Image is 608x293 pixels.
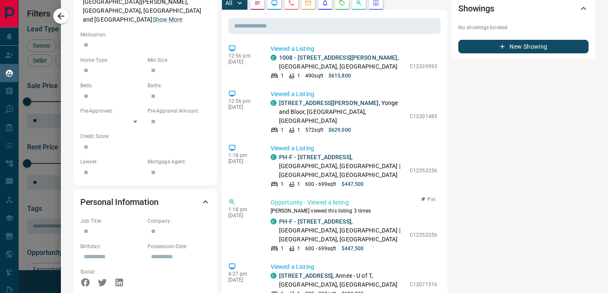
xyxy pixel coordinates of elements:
p: [DATE] [228,59,258,65]
p: [DATE] [228,277,258,283]
p: C12352256 [410,231,437,239]
p: 600 - 699 sqft [305,180,336,188]
p: 12:56 pm [228,53,258,59]
p: 1 [281,180,284,188]
p: C12339593 [410,63,437,70]
p: C12301485 [410,113,437,120]
a: PH-F - [STREET_ADDRESS] [279,154,351,160]
p: , [GEOGRAPHIC_DATA], [GEOGRAPHIC_DATA] | [GEOGRAPHIC_DATA], [GEOGRAPHIC_DATA] [279,153,405,180]
p: Min Size: [148,56,211,64]
button: Pin [416,196,441,203]
p: , Annex - U of T, [GEOGRAPHIC_DATA], [GEOGRAPHIC_DATA] [279,271,405,289]
p: 1:18 pm [228,207,258,213]
p: Pre-Approved: [80,107,143,115]
h2: Showings [458,2,494,15]
div: condos.ca [271,154,277,160]
p: [PERSON_NAME] viewed this listing 3 times [271,207,437,215]
p: Opportunity - Viewed a listing [271,198,437,207]
p: [DATE] [228,213,258,218]
button: New Showing [458,40,589,53]
p: $629,000 [329,126,351,134]
p: , [GEOGRAPHIC_DATA], [GEOGRAPHIC_DATA] | [GEOGRAPHIC_DATA], [GEOGRAPHIC_DATA] [279,217,405,244]
a: [STREET_ADDRESS] [279,272,333,279]
a: [STREET_ADDRESS][PERSON_NAME] [279,100,379,106]
p: Credit Score: [80,133,211,140]
div: condos.ca [271,218,277,224]
p: [DATE] [228,158,258,164]
p: $447,500 [342,245,364,252]
p: Viewed a Listing [271,263,437,271]
p: 12:56 pm [228,98,258,104]
p: [DATE] [228,104,258,110]
button: Show More [153,15,182,24]
p: Motivation: [80,31,211,39]
p: 4:27 pm [228,271,258,277]
p: Possession Date: [148,243,211,250]
p: $447,500 [342,180,364,188]
p: 1 [297,72,300,80]
h2: Personal Information [80,195,159,209]
p: Viewed a Listing [271,144,437,153]
a: PH-F - [STREET_ADDRESS] [279,218,351,225]
p: Social: [80,268,143,276]
div: condos.ca [271,55,277,61]
p: Mortgage Agent: [148,158,211,166]
p: 1:18 pm [228,152,258,158]
p: Viewed a Listing [271,44,437,53]
p: , [GEOGRAPHIC_DATA], [GEOGRAPHIC_DATA] [279,53,405,71]
p: No showings booked [458,24,589,31]
p: 1 [297,245,300,252]
p: Baths: [148,82,211,89]
p: Beds: [80,82,143,89]
p: Lawyer: [80,158,143,166]
p: Company: [148,217,211,225]
p: 1 [281,126,284,134]
p: 490 sqft [305,72,323,80]
p: 1 [281,72,284,80]
p: Birthday: [80,243,143,250]
p: Viewed a Listing [271,90,437,99]
p: 1 [297,180,300,188]
div: condos.ca [271,100,277,106]
p: C12071516 [410,281,437,288]
p: Home Type: [80,56,143,64]
p: Pre-Approval Amount: [148,107,211,115]
p: 600 - 699 sqft [305,245,336,252]
a: 1008 - [STREET_ADDRESS][PERSON_NAME] [279,54,397,61]
div: condos.ca [271,273,277,279]
p: 1 [297,126,300,134]
p: $615,800 [329,72,351,80]
p: , Yonge and Bloor, [GEOGRAPHIC_DATA], [GEOGRAPHIC_DATA] [279,99,405,125]
p: 1 [281,245,284,252]
p: Job Title: [80,217,143,225]
div: Personal Information [80,192,211,212]
p: C12352256 [410,167,437,174]
p: 572 sqft [305,126,323,134]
